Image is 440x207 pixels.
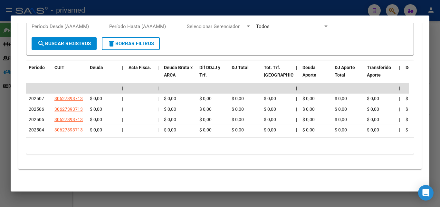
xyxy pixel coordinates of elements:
[406,96,418,101] span: $ 0,00
[122,96,123,101] span: |
[164,65,193,78] span: Deuda Bruta x ARCA
[158,86,159,91] span: |
[199,65,220,78] span: Dif DDJJ y Trf.
[264,127,276,132] span: $ 0,00
[364,61,397,89] datatable-header-cell: Transferido Aporte
[302,117,315,122] span: $ 0,00
[129,65,151,70] span: Acta Fisca.
[399,127,400,132] span: |
[54,127,83,132] span: 30627393713
[399,107,400,112] span: |
[399,96,400,101] span: |
[54,65,64,70] span: CUIT
[264,107,276,112] span: $ 0,00
[232,65,249,70] span: DJ Total
[293,61,300,89] datatable-header-cell: |
[367,65,391,78] span: Transferido Aporte
[261,61,293,89] datatable-header-cell: Tot. Trf. Bruto
[302,65,316,78] span: Deuda Aporte
[199,107,212,112] span: $ 0,00
[37,40,45,47] mat-icon: search
[403,61,435,89] datatable-header-cell: Deuda Contr.
[296,86,297,91] span: |
[406,127,418,132] span: $ 0,00
[29,117,44,122] span: 202505
[32,37,97,50] button: Buscar Registros
[367,117,379,122] span: $ 0,00
[367,96,379,101] span: $ 0,00
[54,117,83,122] span: 30627393713
[199,127,212,132] span: $ 0,00
[29,96,44,101] span: 202507
[397,61,403,89] datatable-header-cell: |
[332,61,364,89] datatable-header-cell: DJ Aporte Total
[335,127,347,132] span: $ 0,00
[90,65,103,70] span: Deuda
[296,127,297,132] span: |
[399,86,400,91] span: |
[406,65,432,70] span: Deuda Contr.
[232,127,244,132] span: $ 0,00
[264,117,276,122] span: $ 0,00
[199,96,212,101] span: $ 0,00
[29,65,45,70] span: Período
[122,65,123,70] span: |
[122,86,123,91] span: |
[108,40,115,47] mat-icon: delete
[406,117,418,122] span: $ 0,00
[399,65,400,70] span: |
[54,107,83,112] span: 30627393713
[26,61,52,89] datatable-header-cell: Período
[158,117,158,122] span: |
[122,127,123,132] span: |
[406,107,418,112] span: $ 0,00
[232,117,244,122] span: $ 0,00
[164,96,176,101] span: $ 0,00
[29,107,44,112] span: 202506
[102,37,160,50] button: Borrar Filtros
[87,61,120,89] datatable-header-cell: Deuda
[90,96,102,101] span: $ 0,00
[37,41,91,47] span: Buscar Registros
[164,107,176,112] span: $ 0,00
[264,96,276,101] span: $ 0,00
[54,96,83,101] span: 30627393713
[256,24,270,29] span: Todos
[335,107,347,112] span: $ 0,00
[90,127,102,132] span: $ 0,00
[164,127,176,132] span: $ 0,00
[335,117,347,122] span: $ 0,00
[302,96,315,101] span: $ 0,00
[122,117,123,122] span: |
[296,117,297,122] span: |
[335,96,347,101] span: $ 0,00
[335,65,355,78] span: DJ Aporte Total
[29,127,44,132] span: 202504
[264,65,308,78] span: Tot. Trf. [GEOGRAPHIC_DATA]
[232,107,244,112] span: $ 0,00
[229,61,261,89] datatable-header-cell: DJ Total
[367,127,379,132] span: $ 0,00
[126,61,155,89] datatable-header-cell: Acta Fisca.
[155,61,161,89] datatable-header-cell: |
[367,107,379,112] span: $ 0,00
[164,117,176,122] span: $ 0,00
[122,107,123,112] span: |
[296,107,297,112] span: |
[158,65,159,70] span: |
[296,96,297,101] span: |
[108,41,154,47] span: Borrar Filtros
[418,185,434,201] div: Open Intercom Messenger
[90,107,102,112] span: $ 0,00
[161,61,197,89] datatable-header-cell: Deuda Bruta x ARCA
[187,24,245,29] span: Seleccionar Gerenciador
[296,65,297,70] span: |
[199,117,212,122] span: $ 0,00
[158,107,158,112] span: |
[120,61,126,89] datatable-header-cell: |
[52,61,87,89] datatable-header-cell: CUIT
[399,117,400,122] span: |
[158,127,158,132] span: |
[302,107,315,112] span: $ 0,00
[302,127,315,132] span: $ 0,00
